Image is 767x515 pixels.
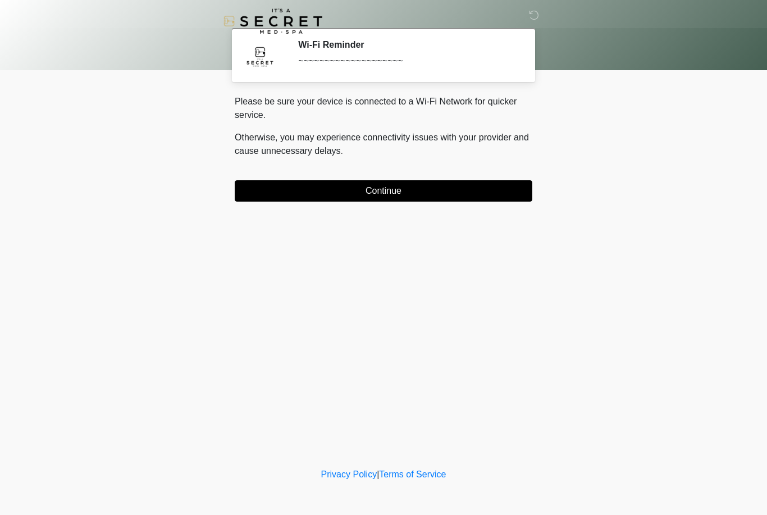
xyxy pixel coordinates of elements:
a: Terms of Service [379,470,446,479]
h2: Wi-Fi Reminder [298,39,515,50]
p: Please be sure your device is connected to a Wi-Fi Network for quicker service. [235,95,532,122]
a: | [377,470,379,479]
span: . [341,146,343,156]
p: Otherwise, you may experience connectivity issues with your provider and cause unnecessary delays [235,131,532,158]
img: Agent Avatar [243,39,277,73]
div: ~~~~~~~~~~~~~~~~~~~~ [298,54,515,68]
button: Continue [235,180,532,202]
a: Privacy Policy [321,470,377,479]
img: It's A Secret Med Spa Logo [223,8,322,34]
